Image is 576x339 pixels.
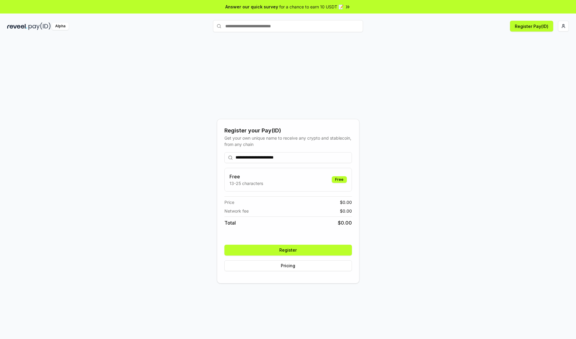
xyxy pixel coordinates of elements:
[224,208,249,214] span: Network fee
[510,21,553,32] button: Register Pay(ID)
[279,4,343,10] span: for a chance to earn 10 USDT 📝
[224,126,352,135] div: Register your Pay(ID)
[225,4,278,10] span: Answer our quick survey
[52,23,69,30] div: Alpha
[224,219,236,226] span: Total
[224,199,234,205] span: Price
[224,135,352,147] div: Get your own unique name to receive any crypto and stablecoin, from any chain
[332,176,347,183] div: Free
[229,173,263,180] h3: Free
[224,260,352,271] button: Pricing
[229,180,263,186] p: 13-25 characters
[224,245,352,256] button: Register
[338,219,352,226] span: $ 0.00
[340,199,352,205] span: $ 0.00
[7,23,27,30] img: reveel_dark
[340,208,352,214] span: $ 0.00
[28,23,51,30] img: pay_id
